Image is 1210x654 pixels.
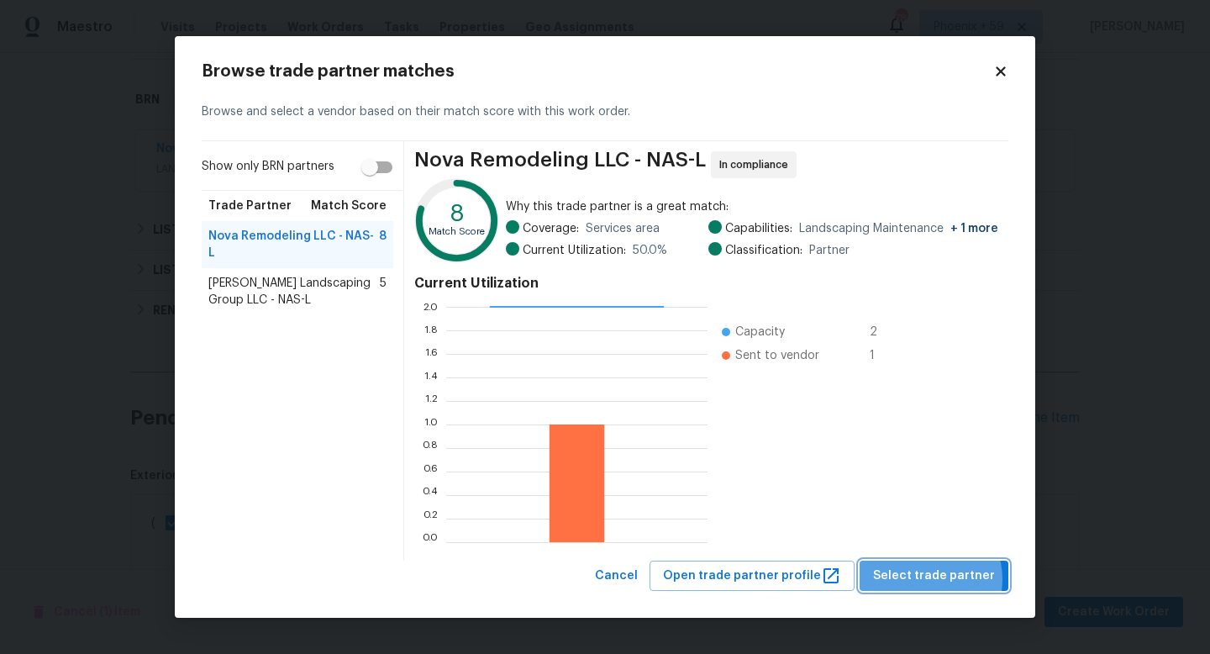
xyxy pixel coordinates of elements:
[725,220,792,237] span: Capabilities:
[414,151,706,178] span: Nova Remodeling LLC - NAS-L
[208,198,292,214] span: Trade Partner
[208,228,379,261] span: Nova Remodeling LLC - NAS-L
[311,198,387,214] span: Match Score
[663,566,841,587] span: Open trade partner profile
[799,220,998,237] span: Landscaping Maintenance
[414,275,998,292] h4: Current Utilization
[423,301,438,311] text: 2.0
[422,489,438,499] text: 0.4
[422,536,438,546] text: 0.0
[523,242,626,259] span: Current Utilization:
[202,158,334,176] span: Show only BRN partners
[425,348,438,358] text: 1.6
[870,347,897,364] span: 1
[202,83,1008,141] div: Browse and select a vendor based on their match score with this work order.
[870,324,897,340] span: 2
[202,63,993,80] h2: Browse trade partner matches
[208,275,380,309] span: [PERSON_NAME] Landscaping Group LLC - NAS-L
[860,561,1008,592] button: Select trade partner
[424,419,438,429] text: 1.0
[586,220,660,237] span: Services area
[873,566,995,587] span: Select trade partner
[424,324,438,335] text: 1.8
[735,347,819,364] span: Sent to vendor
[588,561,644,592] button: Cancel
[423,513,438,523] text: 0.2
[425,395,438,405] text: 1.2
[523,220,579,237] span: Coverage:
[950,223,998,235] span: + 1 more
[809,242,850,259] span: Partner
[633,242,667,259] span: 50.0 %
[422,442,438,452] text: 0.8
[380,275,387,309] span: 5
[595,566,638,587] span: Cancel
[650,561,855,592] button: Open trade partner profile
[725,242,802,259] span: Classification:
[423,466,438,476] text: 0.6
[429,227,485,236] text: Match Score
[735,324,785,340] span: Capacity
[719,156,795,173] span: In compliance
[450,201,465,224] text: 8
[506,198,998,215] span: Why this trade partner is a great match:
[379,228,387,261] span: 8
[424,372,438,382] text: 1.4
